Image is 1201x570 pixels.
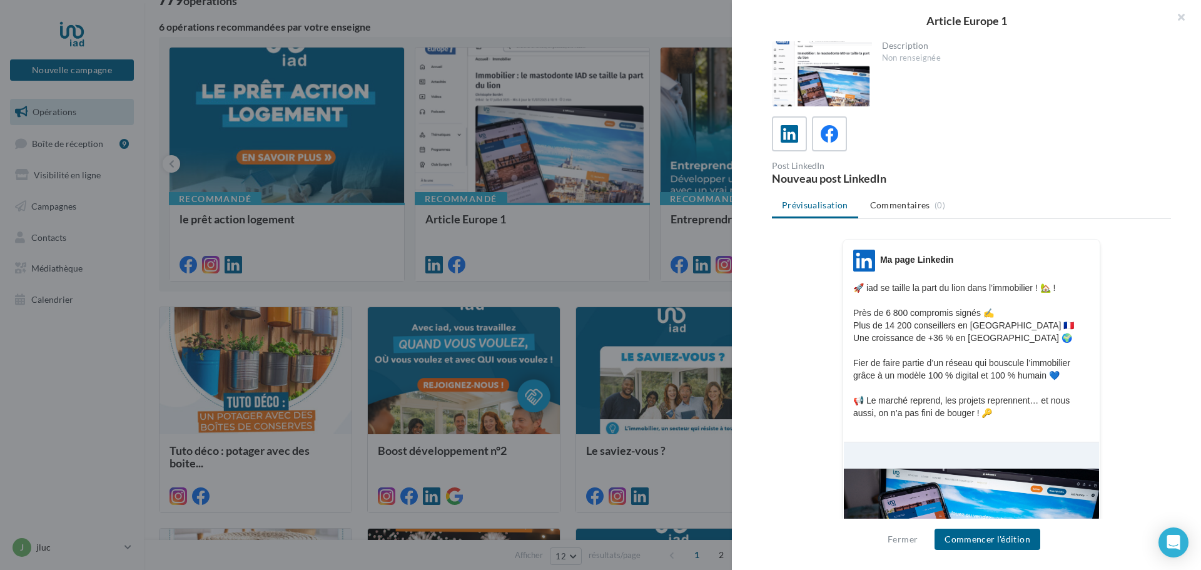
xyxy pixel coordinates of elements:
[935,200,945,210] span: (0)
[1158,527,1188,557] div: Open Intercom Messenger
[935,529,1040,550] button: Commencer l'édition
[880,253,953,266] div: Ma page Linkedin
[882,41,1162,50] div: Description
[882,53,1162,64] div: Non renseignée
[772,161,966,170] div: Post LinkedIn
[772,173,966,184] div: Nouveau post LinkedIn
[853,282,1090,432] p: 🚀 iad se taille la part du lion dans l’immobilier ! 🏡 ! Près de 6 800 compromis signés ✍️ Plus de...
[752,15,1181,26] div: Article Europe 1
[883,532,923,547] button: Fermer
[870,199,930,211] span: Commentaires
